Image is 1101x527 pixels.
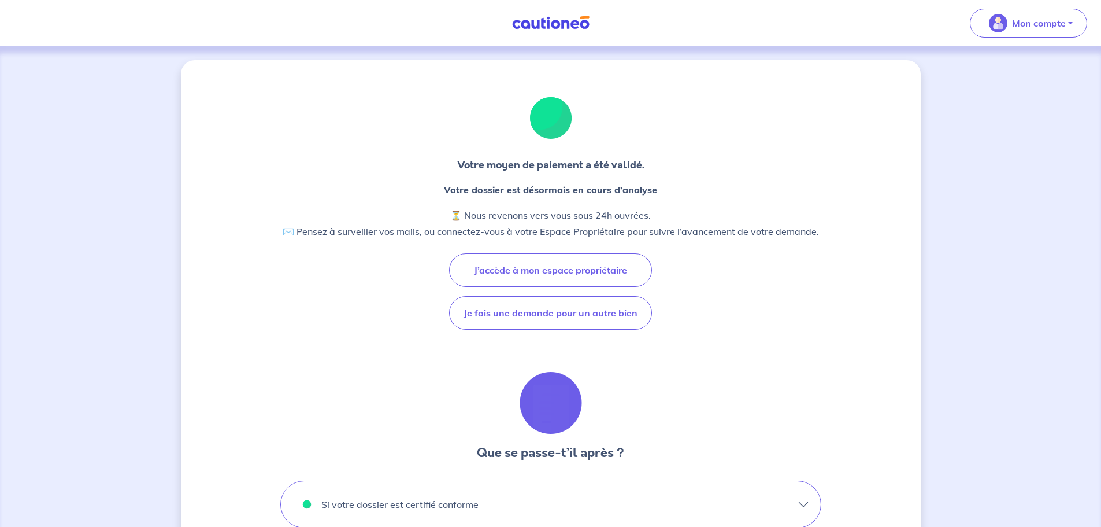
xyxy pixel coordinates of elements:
[970,9,1087,38] button: illu_account_valid_menu.svgMon compte
[477,444,624,462] h3: Que se passe-t’il après ?
[449,253,652,287] button: J’accède à mon espace propriétaire
[520,88,582,148] img: illu_valid.svg
[444,184,657,196] strong: Votre dossier est désormais en cours d’analyse
[301,499,313,511] img: illu_valid.svg
[457,157,644,172] p: Votre moyen de paiement a été validé.
[507,16,594,30] img: Cautioneo
[283,207,819,239] p: ⏳ Nous revenons vers vous sous 24h ouvrées. ✉️ Pensez à surveiller vos mails, ou connectez-vous à...
[449,296,652,330] button: Je fais une demande pour un autre bien
[321,495,479,514] p: Si votre dossier est certifié conforme
[989,14,1007,32] img: illu_account_valid_menu.svg
[1012,16,1066,30] p: Mon compte
[520,372,582,434] img: illu_document_valid.svg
